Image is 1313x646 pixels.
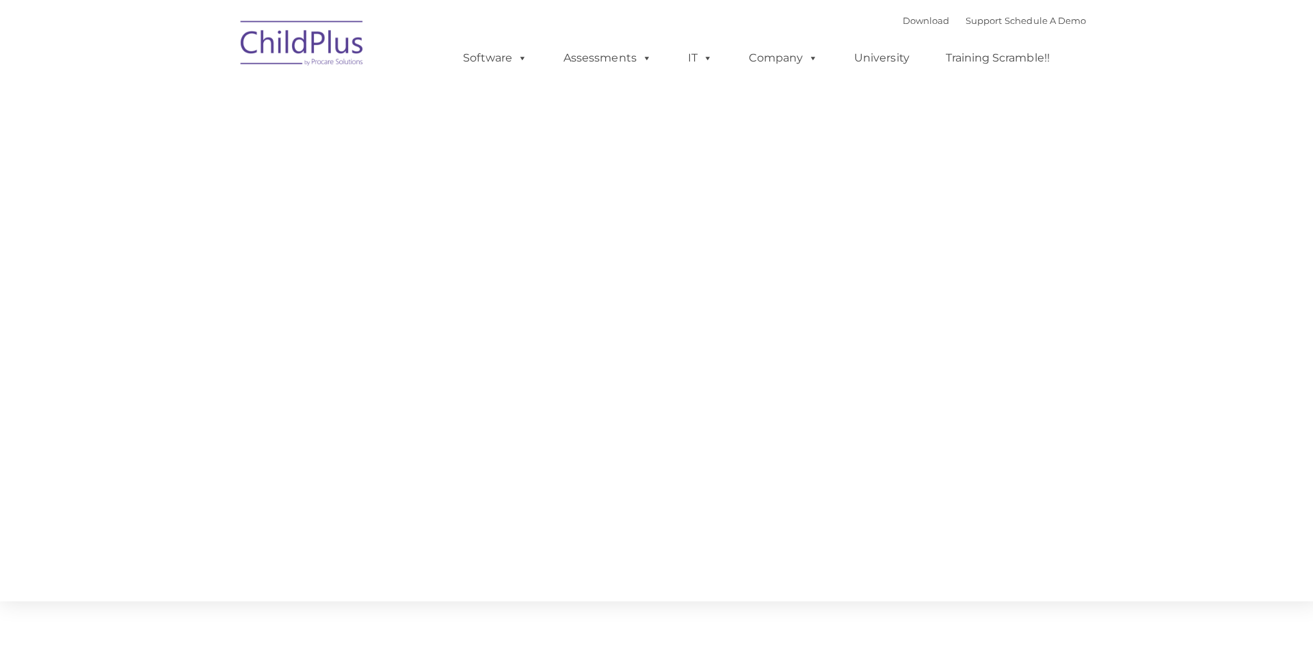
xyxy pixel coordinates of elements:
img: ChildPlus by Procare Solutions [233,11,369,79]
font: | [898,15,1080,26]
a: Download [898,15,944,26]
a: Company [732,44,827,72]
a: Assessments [547,44,662,72]
a: University [836,44,918,72]
a: IT [671,44,723,72]
a: Software [447,44,538,72]
a: Support [961,15,997,26]
a: Schedule A Demo [1000,15,1080,26]
a: Training Scramble!! [927,44,1058,72]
